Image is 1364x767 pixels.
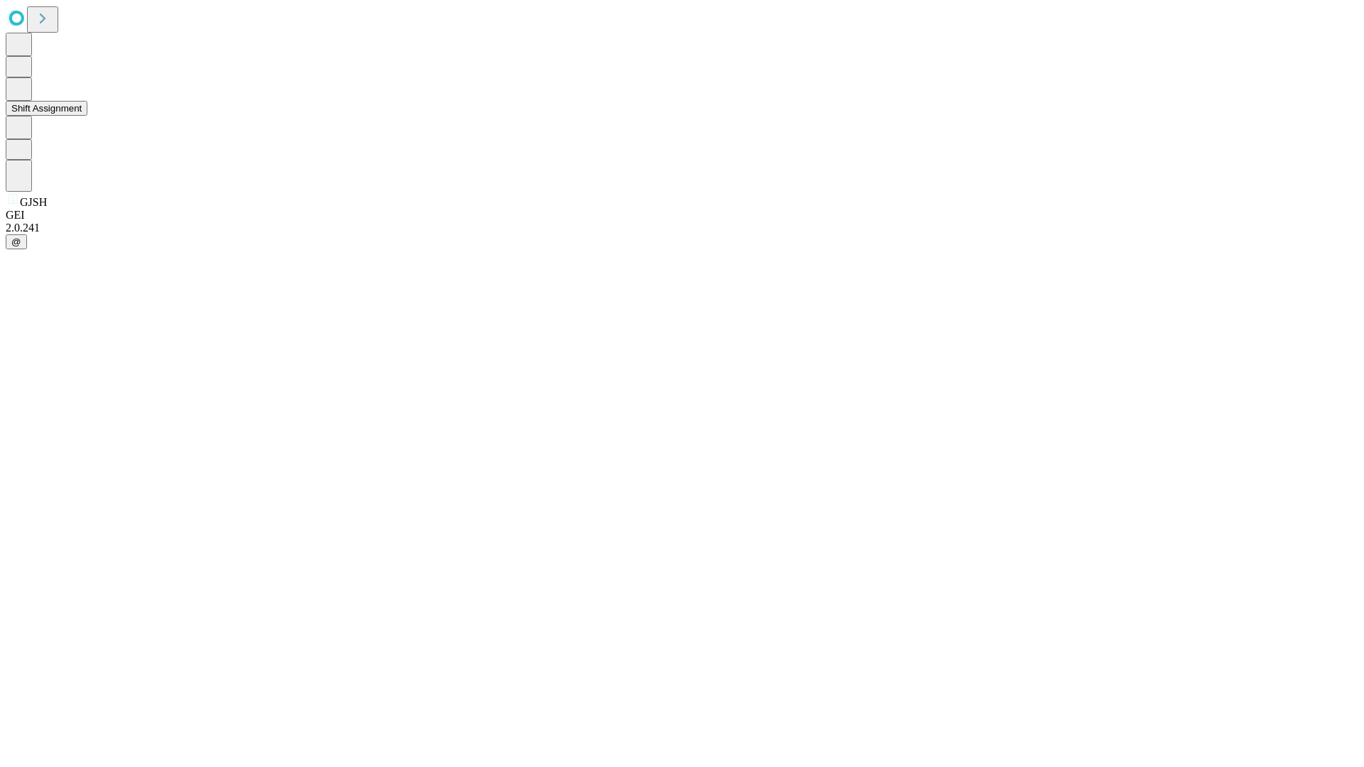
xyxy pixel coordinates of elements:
button: Shift Assignment [6,101,87,116]
span: @ [11,236,21,247]
button: @ [6,234,27,249]
div: GEI [6,209,1358,222]
div: 2.0.241 [6,222,1358,234]
span: GJSH [20,196,47,208]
